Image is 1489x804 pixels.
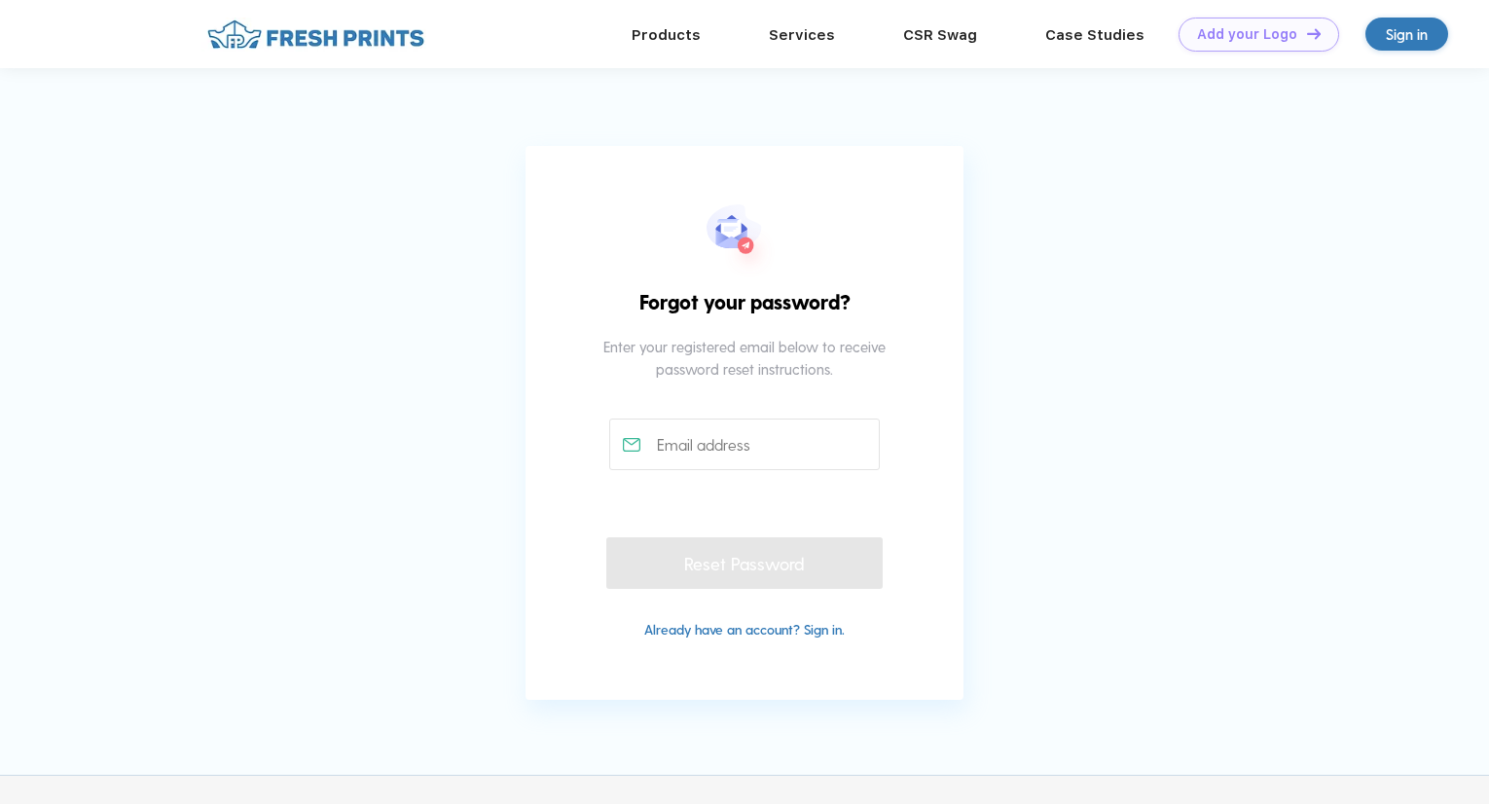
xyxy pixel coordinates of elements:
[606,537,883,589] div: Reset Password
[632,26,701,44] a: Products
[644,621,845,638] a: Already have an account? Sign in.
[707,204,782,286] img: forgot_pwd.svg
[623,438,640,452] img: email_active.svg
[613,286,876,337] div: Forgot your password?
[1365,18,1448,51] a: Sign in
[1197,26,1297,43] div: Add your Logo
[609,419,881,470] input: Email address
[1307,28,1321,39] img: DT
[1386,23,1428,46] div: Sign in
[201,18,430,52] img: fo%20logo%202.webp
[592,336,898,419] div: Enter your registered email below to receive password reset instructions.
